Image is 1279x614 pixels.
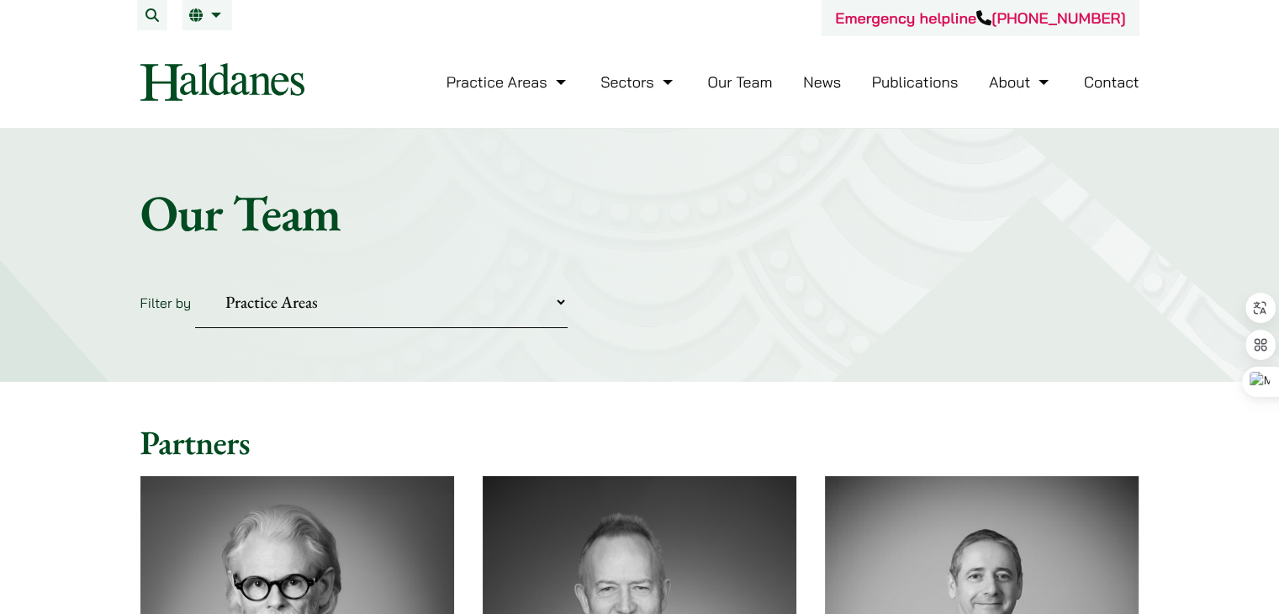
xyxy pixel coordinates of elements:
img: Logo of Haldanes [140,63,304,101]
a: Our Team [707,72,772,92]
a: News [803,72,841,92]
label: Filter by [140,294,192,311]
a: Practice Areas [447,72,570,92]
a: EN [189,8,225,22]
a: Emergency helpline[PHONE_NUMBER] [835,8,1125,28]
a: About [989,72,1053,92]
a: Sectors [600,72,676,92]
h2: Partners [140,422,1139,463]
a: Publications [872,72,959,92]
h1: Our Team [140,183,1139,243]
a: Contact [1084,72,1139,92]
